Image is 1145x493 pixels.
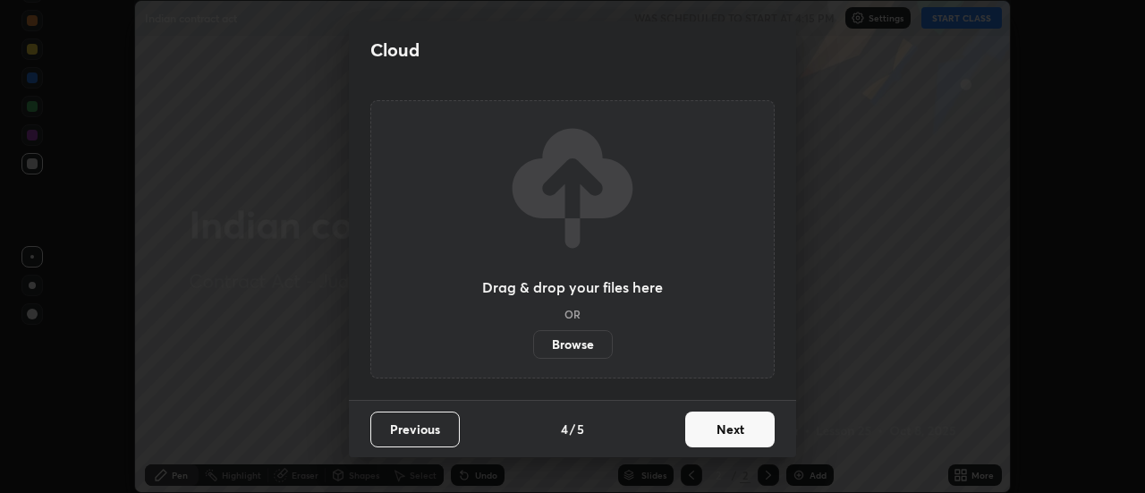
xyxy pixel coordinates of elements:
h3: Drag & drop your files here [482,280,663,294]
h4: / [570,420,575,438]
button: Next [685,412,775,447]
button: Previous [370,412,460,447]
h4: 5 [577,420,584,438]
h4: 4 [561,420,568,438]
h5: OR [564,309,581,319]
h2: Cloud [370,38,420,62]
